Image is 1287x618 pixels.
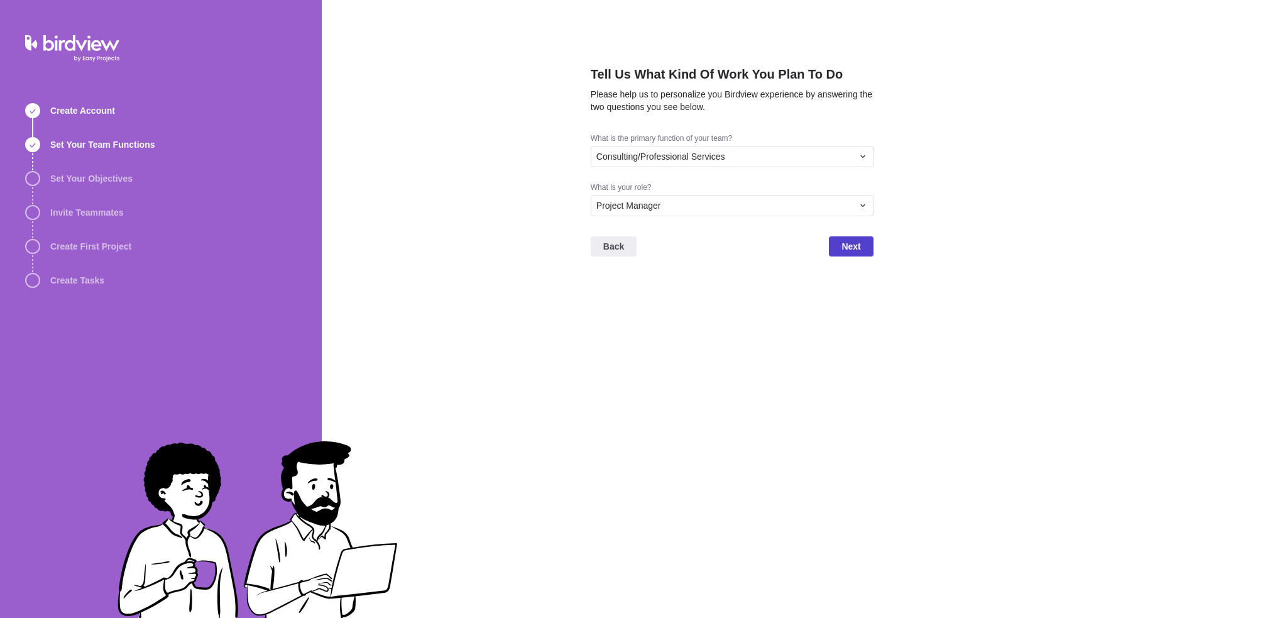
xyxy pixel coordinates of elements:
span: Next [841,239,860,254]
span: Create Tasks [50,274,104,287]
span: Create Account [50,104,115,117]
span: Set Your Objectives [50,172,133,185]
span: Next [829,236,873,257]
span: Back [603,239,624,254]
div: What is your role? [591,182,874,195]
span: Consulting/Professional Services [596,150,725,163]
span: Invite Teammates [50,206,123,219]
div: What is the primary function of your team? [591,133,874,146]
span: Set Your Team Functions [50,138,155,151]
h2: Tell Us What Kind Of Work You Plan To Do [591,65,874,88]
span: Project Manager [596,199,661,212]
span: Create First Project [50,240,131,253]
span: Please help us to personalize you Birdview experience by answering the two questions you see below. [591,89,872,112]
span: Back [591,236,637,257]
